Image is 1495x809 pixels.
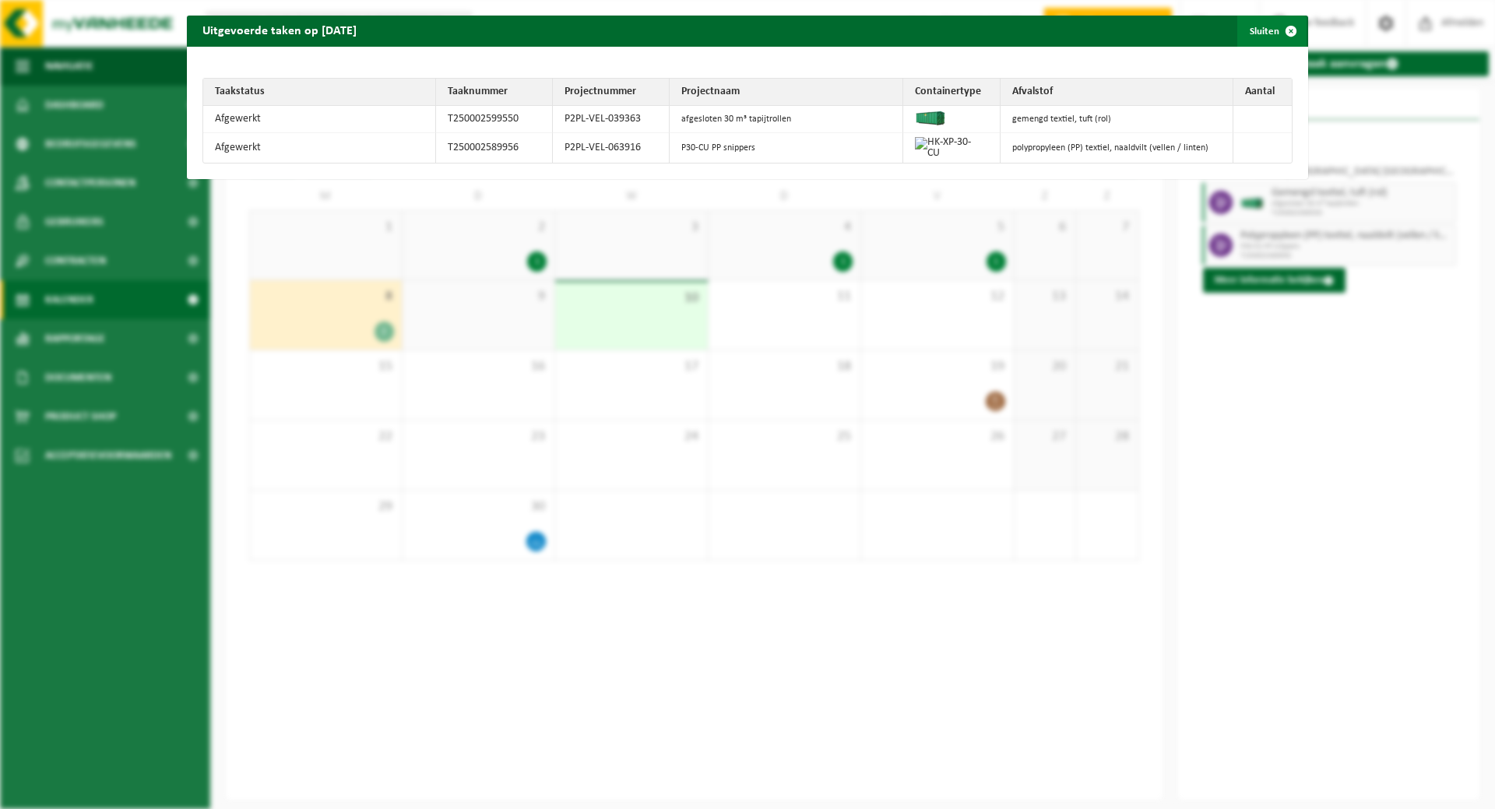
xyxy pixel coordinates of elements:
[203,106,436,133] td: Afgewerkt
[670,133,902,163] td: P30-CU PP snippers
[903,79,1001,106] th: Containertype
[1237,16,1307,47] button: Sluiten
[1001,133,1233,163] td: polypropyleen (PP) textiel, naaldvilt (vellen / linten)
[1233,79,1292,106] th: Aantal
[436,79,553,106] th: Taaknummer
[670,106,902,133] td: afgesloten 30 m³ tapijtrollen
[553,133,670,163] td: P2PL-VEL-063916
[670,79,902,106] th: Projectnaam
[553,106,670,133] td: P2PL-VEL-039363
[1001,79,1233,106] th: Afvalstof
[915,137,980,159] img: HK-XP-30-CU
[915,110,946,125] img: HK-XA-30-GN-00
[1001,106,1233,133] td: gemengd textiel, tuft (rol)
[203,133,436,163] td: Afgewerkt
[436,106,553,133] td: T250002599550
[436,133,553,163] td: T250002589956
[187,16,372,45] h2: Uitgevoerde taken op [DATE]
[203,79,436,106] th: Taakstatus
[553,79,670,106] th: Projectnummer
